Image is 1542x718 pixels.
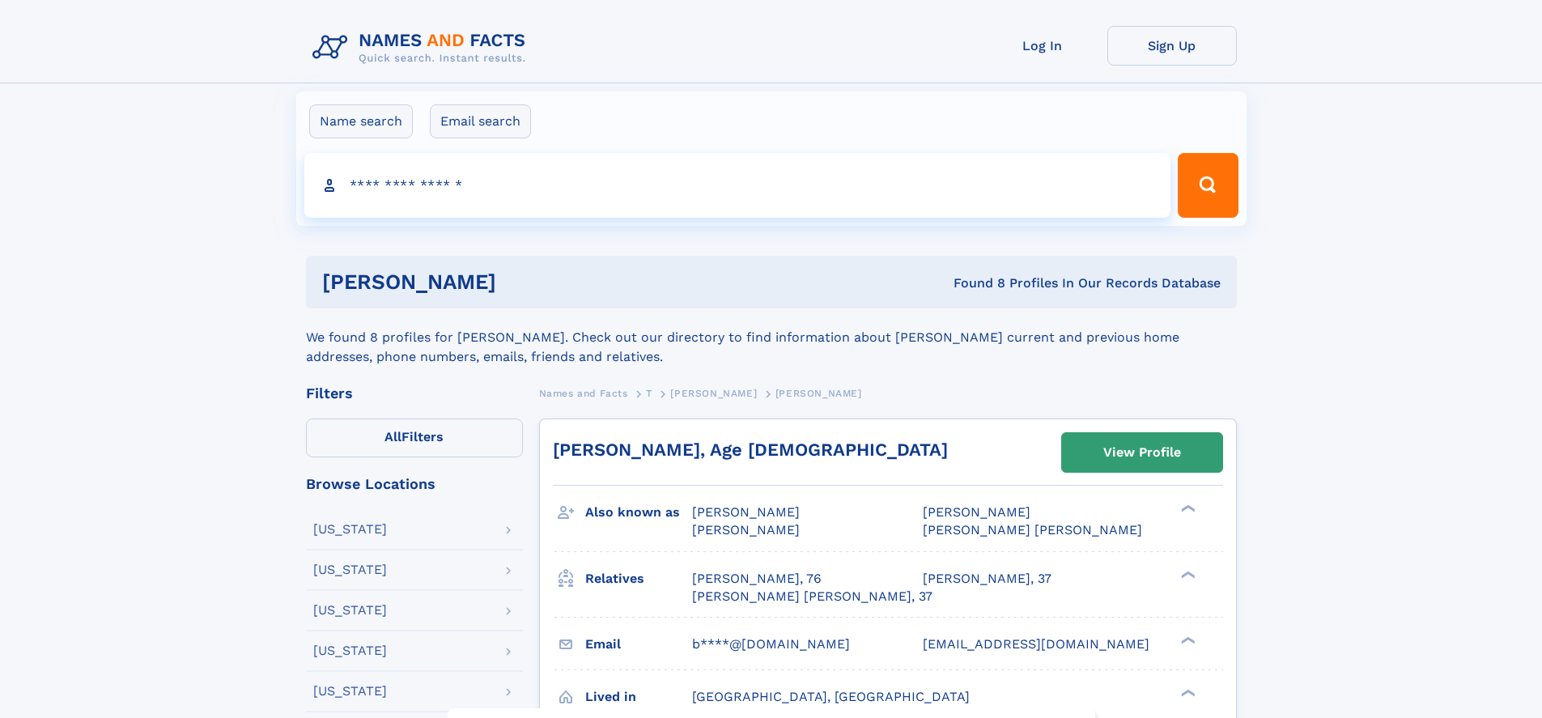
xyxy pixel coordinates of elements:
[313,644,387,657] div: [US_STATE]
[306,308,1237,367] div: We found 8 profiles for [PERSON_NAME]. Check out our directory to find information about [PERSON_...
[1103,434,1181,471] div: View Profile
[585,499,692,526] h3: Also known as
[1177,503,1196,514] div: ❯
[646,388,652,399] span: T
[539,383,628,403] a: Names and Facts
[585,565,692,593] h3: Relatives
[309,104,413,138] label: Name search
[384,429,401,444] span: All
[670,388,757,399] span: [PERSON_NAME]
[923,570,1051,588] a: [PERSON_NAME], 37
[430,104,531,138] label: Email search
[322,272,725,292] h1: [PERSON_NAME]
[313,523,387,536] div: [US_STATE]
[775,388,862,399] span: [PERSON_NAME]
[692,504,800,520] span: [PERSON_NAME]
[1062,433,1222,472] a: View Profile
[306,26,539,70] img: Logo Names and Facts
[306,477,523,491] div: Browse Locations
[1177,569,1196,580] div: ❯
[646,383,652,403] a: T
[692,522,800,537] span: [PERSON_NAME]
[923,636,1149,652] span: [EMAIL_ADDRESS][DOMAIN_NAME]
[670,383,757,403] a: [PERSON_NAME]
[1107,26,1237,66] a: Sign Up
[585,683,692,711] h3: Lived in
[724,274,1221,292] div: Found 8 Profiles In Our Records Database
[313,563,387,576] div: [US_STATE]
[1178,153,1238,218] button: Search Button
[313,604,387,617] div: [US_STATE]
[978,26,1107,66] a: Log In
[1177,687,1196,698] div: ❯
[313,685,387,698] div: [US_STATE]
[553,440,948,460] a: [PERSON_NAME], Age [DEMOGRAPHIC_DATA]
[923,504,1030,520] span: [PERSON_NAME]
[304,153,1171,218] input: search input
[306,418,523,457] label: Filters
[1177,635,1196,645] div: ❯
[692,570,822,588] a: [PERSON_NAME], 76
[923,522,1142,537] span: [PERSON_NAME] [PERSON_NAME]
[692,689,970,704] span: [GEOGRAPHIC_DATA], [GEOGRAPHIC_DATA]
[585,631,692,658] h3: Email
[692,588,932,605] a: [PERSON_NAME] [PERSON_NAME], 37
[306,386,523,401] div: Filters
